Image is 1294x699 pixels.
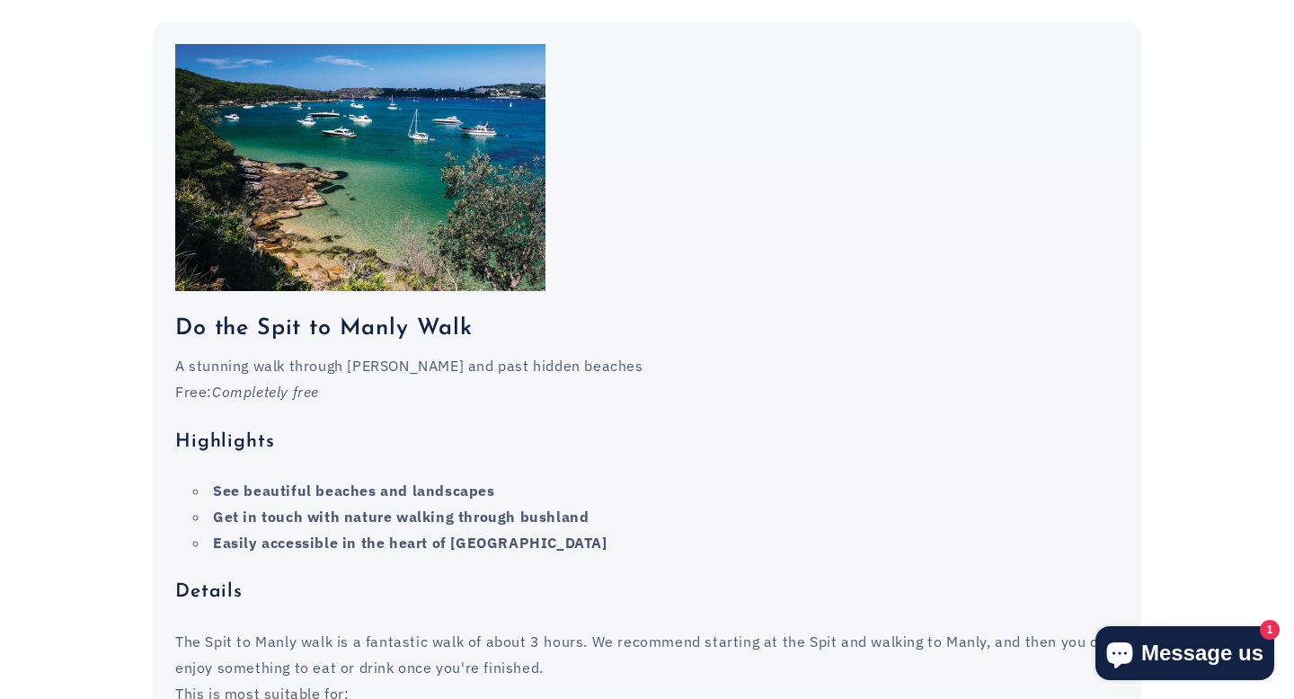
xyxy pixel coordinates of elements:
em: Completely free [212,383,319,401]
strong: Easily accessible in the heart of [GEOGRAPHIC_DATA] [213,534,607,552]
h4: Details [175,580,1119,604]
inbox-online-store-chat: Shopify online store chat [1090,626,1280,685]
h3: Do the Spit to Manly Walk [175,314,1119,344]
h4: Highlights [175,430,1119,454]
p: A stunning walk through [PERSON_NAME] and past hidden beaches [175,353,1119,379]
strong: Get in touch with nature walking through bushland [213,508,589,526]
strong: See beautiful beaches and landscapes [213,482,495,500]
p: Free: [175,379,1119,405]
p: The Spit to Manly walk is a fantastic walk of about 3 hours. We recommend starting at the Spit an... [175,629,1119,681]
